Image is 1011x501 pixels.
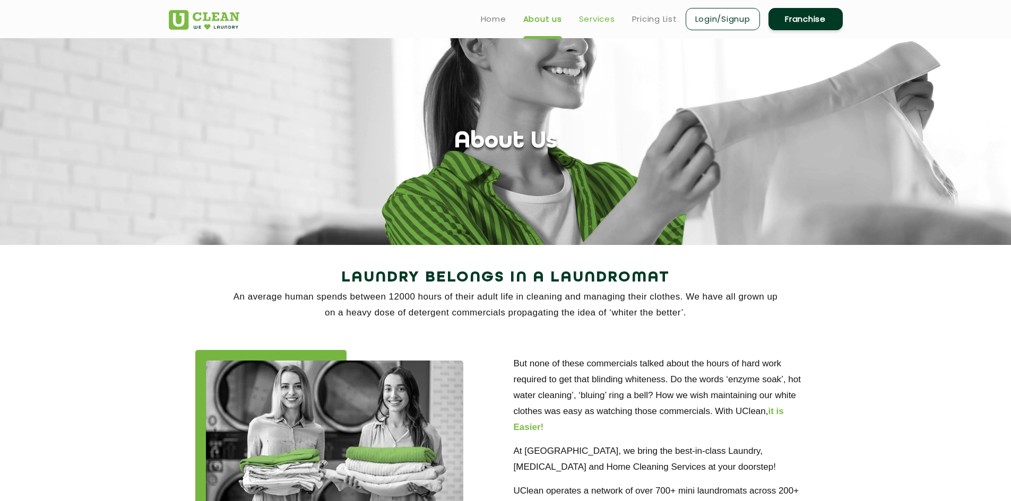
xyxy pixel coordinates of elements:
[523,13,562,25] a: About us
[169,265,843,291] h2: Laundry Belongs in a Laundromat
[454,128,557,155] h1: About Us
[481,13,506,25] a: Home
[632,13,677,25] a: Pricing List
[169,289,843,321] p: An average human spends between 12000 hours of their adult life in cleaning and managing their cl...
[514,443,816,475] p: At [GEOGRAPHIC_DATA], we bring the best-in-class Laundry, [MEDICAL_DATA] and Home Cleaning Servic...
[686,8,760,30] a: Login/Signup
[768,8,843,30] a: Franchise
[579,13,615,25] a: Services
[514,356,816,435] p: But none of these commercials talked about the hours of hard work required to get that blinding w...
[169,10,239,30] img: UClean Laundry and Dry Cleaning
